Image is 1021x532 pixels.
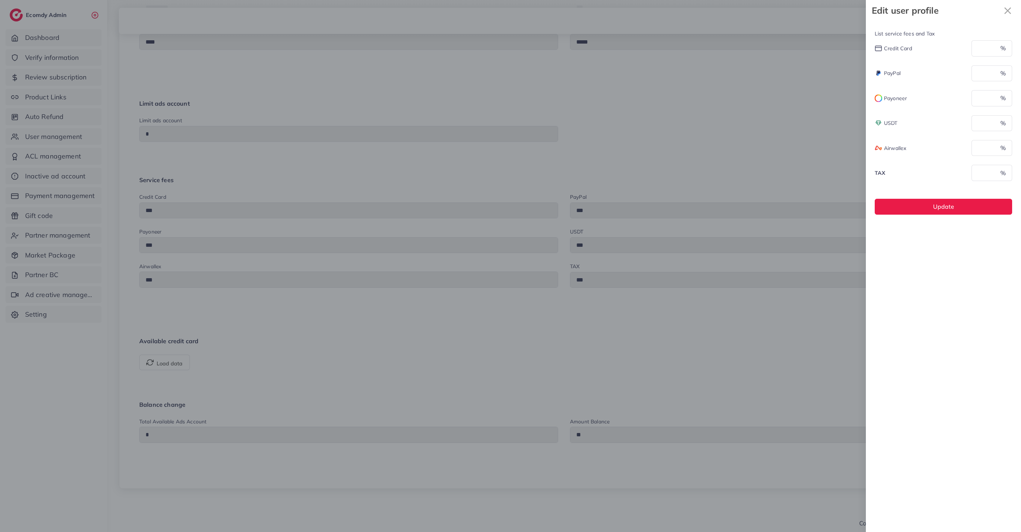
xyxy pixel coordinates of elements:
span: USDT [884,119,898,127]
strong: Edit user profile [872,4,1000,17]
div: % [994,90,1012,106]
span: Update [933,203,954,210]
div: % [994,40,1012,56]
span: Credit card [884,45,912,52]
img: payment [875,119,882,127]
button: Update [875,199,1012,215]
div: % [994,115,1012,131]
span: TAX [875,169,885,177]
div: % [994,165,1012,181]
img: payment [875,45,882,52]
img: payment [875,69,882,77]
legend: List service fees and Tax [875,30,1012,40]
svg: x [1000,3,1015,18]
span: Payoneer [884,95,907,102]
img: payment [875,95,882,102]
img: payment [875,146,882,151]
span: Airwallex [884,144,906,152]
span: PayPal [884,69,901,77]
div: % [994,140,1012,156]
button: Close [1000,3,1015,18]
div: % [994,65,1012,81]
